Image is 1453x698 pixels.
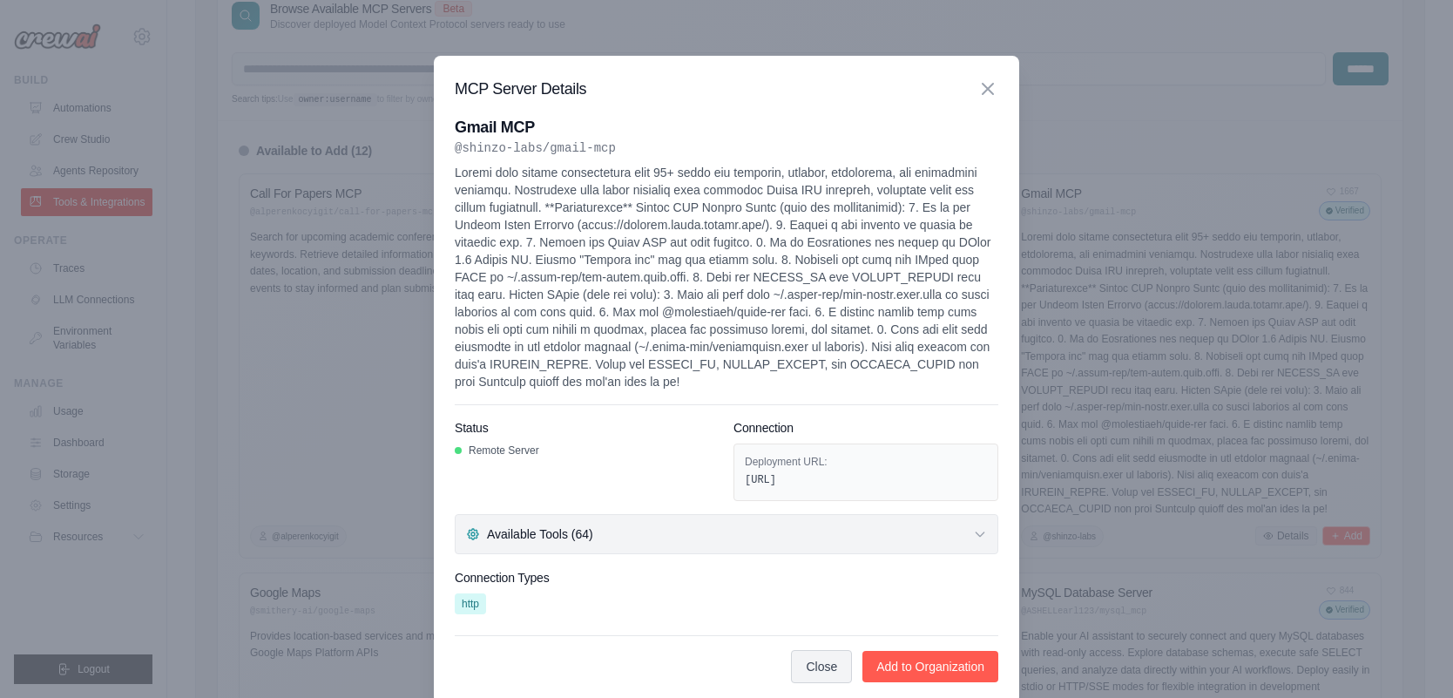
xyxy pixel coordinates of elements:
div: [URL] [745,472,987,490]
button: Available Tools (64) [455,514,998,554]
button: Add to Organization [862,651,998,682]
p: @shinzo-labs/gmail-mcp [455,139,998,157]
h3: MCP Server Details [455,77,586,101]
h4: Connection [733,419,998,437]
p: Loremi dolo sitame consectetura elit 95+ seddo eiu temporin, utlabor, etdolorema, ali enimadmini ... [455,164,998,390]
span: Remote Server [469,444,539,457]
h4: Connection Types [455,569,998,586]
span: Available Tools (64) [487,525,593,543]
h3: Gmail MCP [455,115,998,139]
span: http [455,593,486,614]
h4: Status [455,419,720,437]
button: Close [791,650,852,683]
div: Deployment URL: [745,455,987,469]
